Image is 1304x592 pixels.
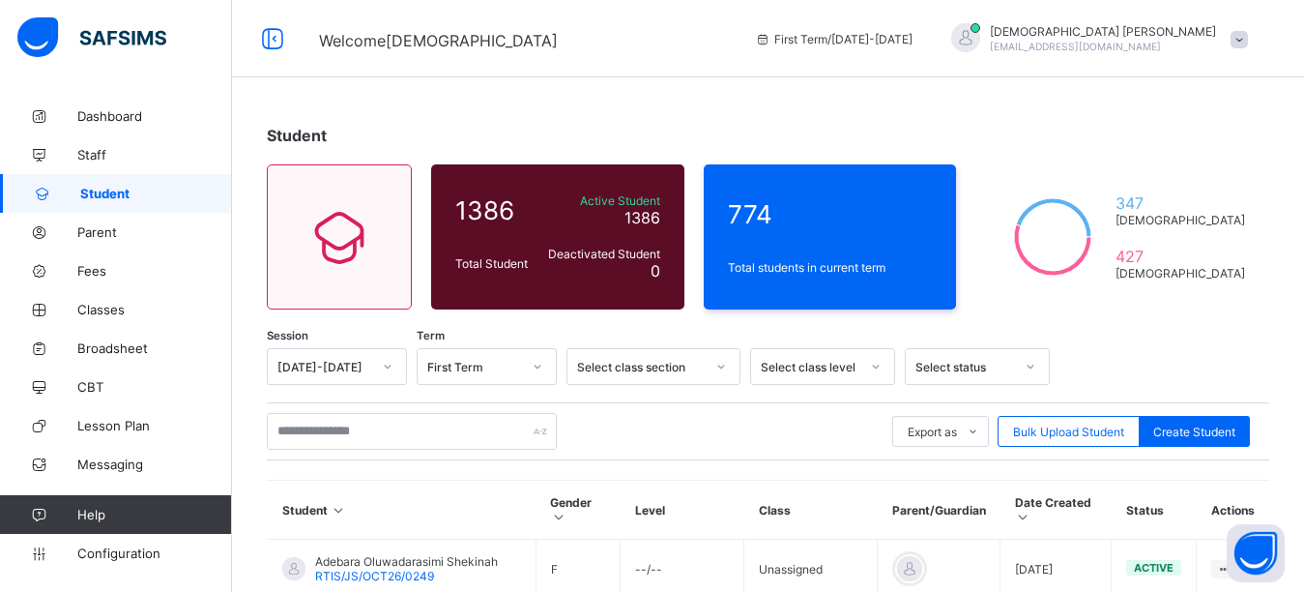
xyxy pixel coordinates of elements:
th: Status [1112,481,1197,540]
span: Adebara Oluwadarasimi Shekinah [315,554,498,569]
span: 427 [1116,247,1245,266]
button: Open asap [1227,524,1285,582]
span: [DEMOGRAPHIC_DATA] [1116,266,1245,281]
span: Term [417,329,445,342]
span: Configuration [77,546,231,561]
span: Welcome [DEMOGRAPHIC_DATA] [319,31,558,50]
span: Total students in current term [728,260,933,275]
span: session/term information [755,32,913,46]
span: 0 [651,261,660,281]
span: active [1134,561,1174,575]
div: Total Student [450,252,539,276]
span: Student [80,186,232,201]
span: Bulk Upload Student [1013,425,1124,439]
th: Parent/Guardian [878,481,1000,540]
div: First Term [427,360,521,374]
th: Gender [536,481,621,540]
span: Lesson Plan [77,418,232,433]
span: 1386 [624,208,660,227]
i: Sort in Ascending Order [331,503,347,518]
i: Sort in Ascending Order [1015,510,1031,524]
div: Select status [915,360,1014,374]
i: Sort in Ascending Order [550,510,566,524]
span: Dashboard [77,108,232,124]
span: Student [267,126,327,145]
span: Parent [77,224,232,240]
span: Classes [77,302,232,317]
span: Messaging [77,457,232,472]
span: Staff [77,147,232,163]
span: Create Student [1153,425,1235,439]
span: [DEMOGRAPHIC_DATA] [1116,213,1245,227]
th: Actions [1197,481,1269,540]
span: [EMAIL_ADDRESS][DOMAIN_NAME] [990,41,1161,52]
th: Level [621,481,744,540]
span: 774 [728,199,933,229]
th: Date Created [1000,481,1112,540]
div: IsaiahPaul [932,23,1258,55]
span: Deactivated Student [544,247,660,261]
span: Fees [77,263,232,279]
span: 1386 [455,195,535,225]
div: Select class section [577,360,705,374]
span: Active Student [544,193,660,208]
span: RTIS/JS/OCT26/0249 [315,569,434,583]
div: Select class level [761,360,859,374]
span: Export as [908,425,957,439]
span: 347 [1116,193,1245,213]
th: Class [744,481,878,540]
th: Student [268,481,536,540]
span: CBT [77,379,232,395]
span: Broadsheet [77,340,232,356]
span: Session [267,329,308,342]
span: Help [77,507,231,522]
img: safsims [17,17,166,58]
span: [DEMOGRAPHIC_DATA] [PERSON_NAME] [990,24,1216,39]
div: [DATE]-[DATE] [277,360,371,374]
